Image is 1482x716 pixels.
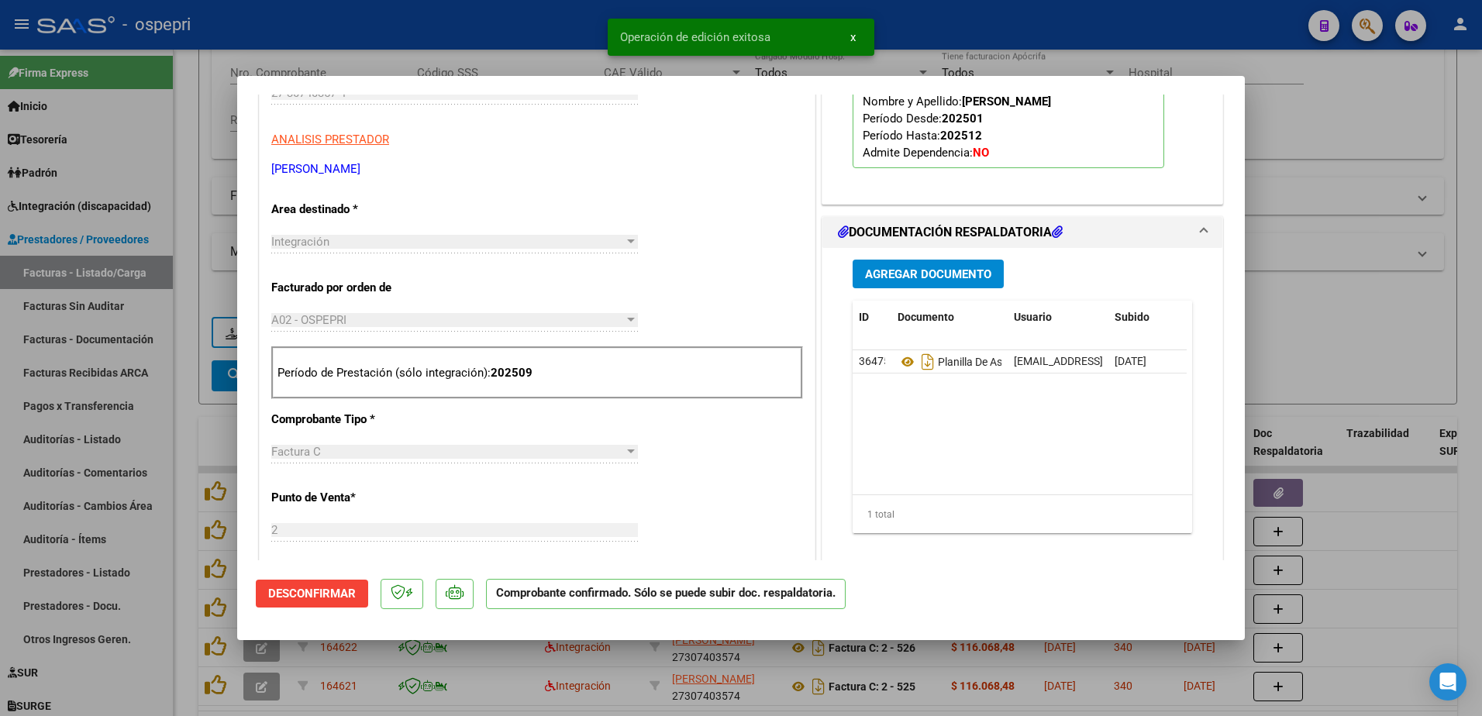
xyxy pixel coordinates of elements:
span: Agregar Documento [865,267,991,281]
span: Usuario [1014,311,1052,323]
h1: DOCUMENTACIÓN RESPALDATORIA [838,223,1063,242]
span: Operación de edición exitosa [620,29,770,45]
div: Open Intercom Messenger [1429,663,1466,701]
strong: NO [973,146,989,160]
span: x [850,30,856,44]
p: Area destinado * [271,201,431,219]
strong: 202501 [942,112,984,126]
span: Desconfirmar [268,587,356,601]
p: Punto de Venta [271,489,431,507]
button: Desconfirmar [256,580,368,608]
p: Facturado por orden de [271,279,431,297]
datatable-header-cell: Subido [1108,301,1186,334]
p: Comprobante Tipo * [271,411,431,429]
button: Agregar Documento [853,260,1004,288]
span: 36475 [859,355,890,367]
datatable-header-cell: Documento [891,301,1008,334]
p: Comprobante confirmado. Sólo se puede subir doc. respaldatoria. [486,579,846,609]
span: Subido [1115,311,1149,323]
span: Planilla De Asistencia [898,356,1039,368]
span: ANALISIS PRESTADOR [271,133,389,146]
p: [PERSON_NAME] [271,160,803,178]
div: DOCUMENTACIÓN RESPALDATORIA [822,248,1222,570]
p: Período de Prestación (sólo integración): [277,364,797,382]
span: [DATE] [1115,355,1146,367]
span: Documento [898,311,954,323]
datatable-header-cell: Acción [1186,301,1263,334]
span: ID [859,311,869,323]
span: [EMAIL_ADDRESS][DOMAIN_NAME] - [PERSON_NAME] [1014,355,1277,367]
button: x [838,23,868,51]
span: Integración [271,235,329,249]
strong: 202512 [940,129,982,143]
datatable-header-cell: Usuario [1008,301,1108,334]
span: A02 - OSPEPRI [271,313,346,327]
strong: 202509 [491,366,532,380]
mat-expansion-panel-header: DOCUMENTACIÓN RESPALDATORIA [822,217,1222,248]
span: CUIL: Nombre y Apellido: Período Desde: Período Hasta: Admite Dependencia: [863,77,1051,160]
i: Descargar documento [918,349,938,374]
div: 1 total [853,495,1192,534]
span: Factura C [271,445,321,459]
datatable-header-cell: ID [853,301,891,334]
strong: [PERSON_NAME] [962,95,1051,108]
